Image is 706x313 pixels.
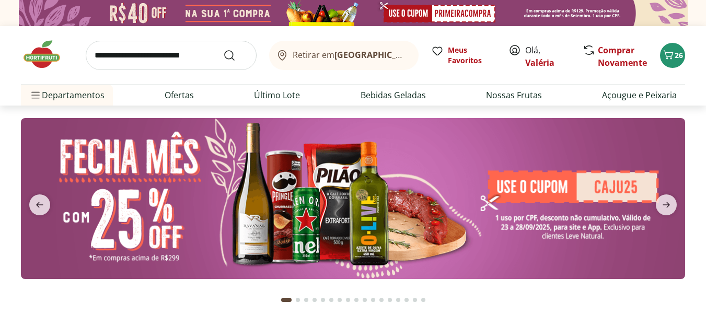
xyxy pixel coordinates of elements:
[525,44,572,69] span: Olá,
[21,118,685,279] img: banana
[660,43,685,68] button: Carrinho
[335,287,344,312] button: Go to page 7 from fs-carousel
[598,44,647,68] a: Comprar Novamente
[344,287,352,312] button: Go to page 8 from fs-carousel
[675,50,683,60] span: 26
[486,89,542,101] a: Nossas Frutas
[334,49,511,61] b: [GEOGRAPHIC_DATA]/[GEOGRAPHIC_DATA]
[369,287,377,312] button: Go to page 11 from fs-carousel
[269,41,419,70] button: Retirar em[GEOGRAPHIC_DATA]/[GEOGRAPHIC_DATA]
[361,287,369,312] button: Go to page 10 from fs-carousel
[402,287,411,312] button: Go to page 15 from fs-carousel
[293,50,408,60] span: Retirar em
[431,45,496,66] a: Meus Favoritos
[165,89,194,101] a: Ofertas
[310,287,319,312] button: Go to page 4 from fs-carousel
[254,89,300,101] a: Último Lote
[419,287,427,312] button: Go to page 17 from fs-carousel
[21,39,73,70] img: Hortifruti
[327,287,335,312] button: Go to page 6 from fs-carousel
[525,57,554,68] a: Valéria
[223,49,248,62] button: Submit Search
[352,287,361,312] button: Go to page 9 from fs-carousel
[319,287,327,312] button: Go to page 5 from fs-carousel
[302,287,310,312] button: Go to page 3 from fs-carousel
[377,287,386,312] button: Go to page 12 from fs-carousel
[411,287,419,312] button: Go to page 16 from fs-carousel
[29,83,105,108] span: Departamentos
[21,194,59,215] button: previous
[361,89,426,101] a: Bebidas Geladas
[448,45,496,66] span: Meus Favoritos
[29,83,42,108] button: Menu
[602,89,677,101] a: Açougue e Peixaria
[386,287,394,312] button: Go to page 13 from fs-carousel
[647,194,685,215] button: next
[279,287,294,312] button: Current page from fs-carousel
[394,287,402,312] button: Go to page 14 from fs-carousel
[86,41,257,70] input: search
[294,287,302,312] button: Go to page 2 from fs-carousel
